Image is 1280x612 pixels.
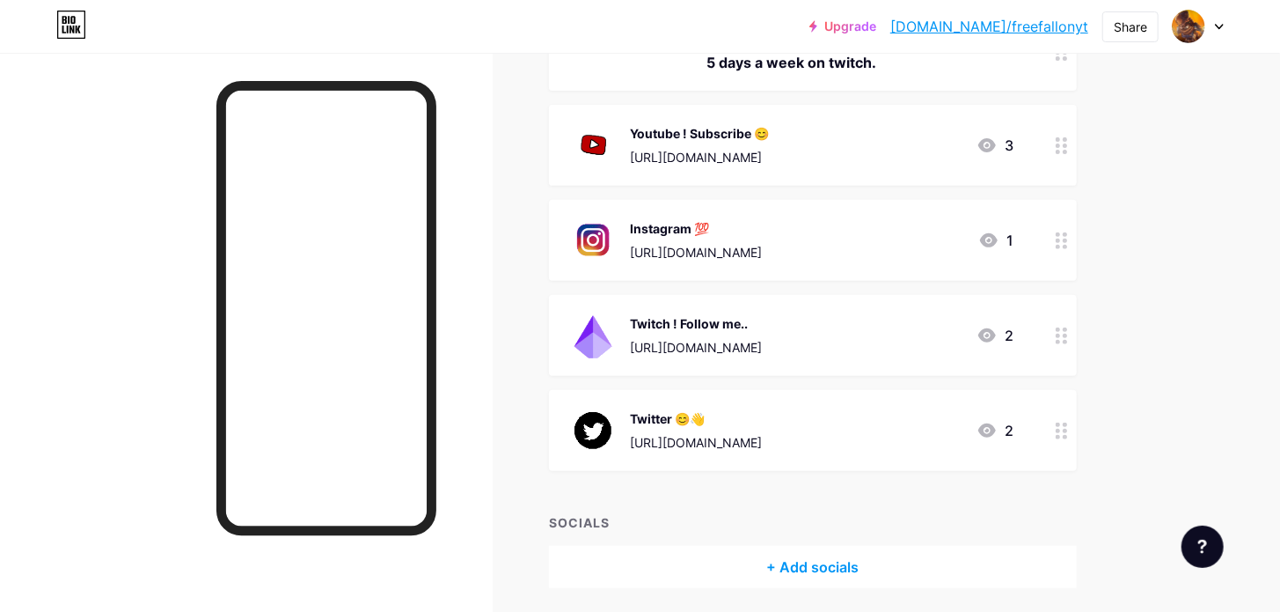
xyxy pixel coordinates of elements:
[976,325,1013,346] div: 2
[978,230,1013,251] div: 1
[1114,18,1147,36] div: Share
[630,409,762,428] div: Twitter 😊👋
[549,546,1077,588] div: + Add socials
[570,313,616,358] img: Twitch ! Follow me..
[630,338,762,357] div: [URL][DOMAIN_NAME]
[570,122,616,168] img: Youtube ! Subscribe 😊
[630,148,769,166] div: [URL][DOMAIN_NAME]
[630,433,762,452] div: [URL][DOMAIN_NAME]
[890,16,1088,37] a: [DOMAIN_NAME]/freefallonyt
[549,513,1077,532] div: SOCIALS
[1172,10,1205,43] img: Freefall Gaming
[570,218,616,263] img: Instagram 💯
[809,19,876,33] a: Upgrade
[976,420,1013,441] div: 2
[630,219,762,238] div: Instagram 💯
[976,135,1013,156] div: 3
[630,243,762,262] div: [URL][DOMAIN_NAME]
[630,124,769,143] div: Youtube ! Subscribe 😊
[630,314,762,333] div: Twitch ! Follow me..
[570,408,616,453] img: Twitter 😊👋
